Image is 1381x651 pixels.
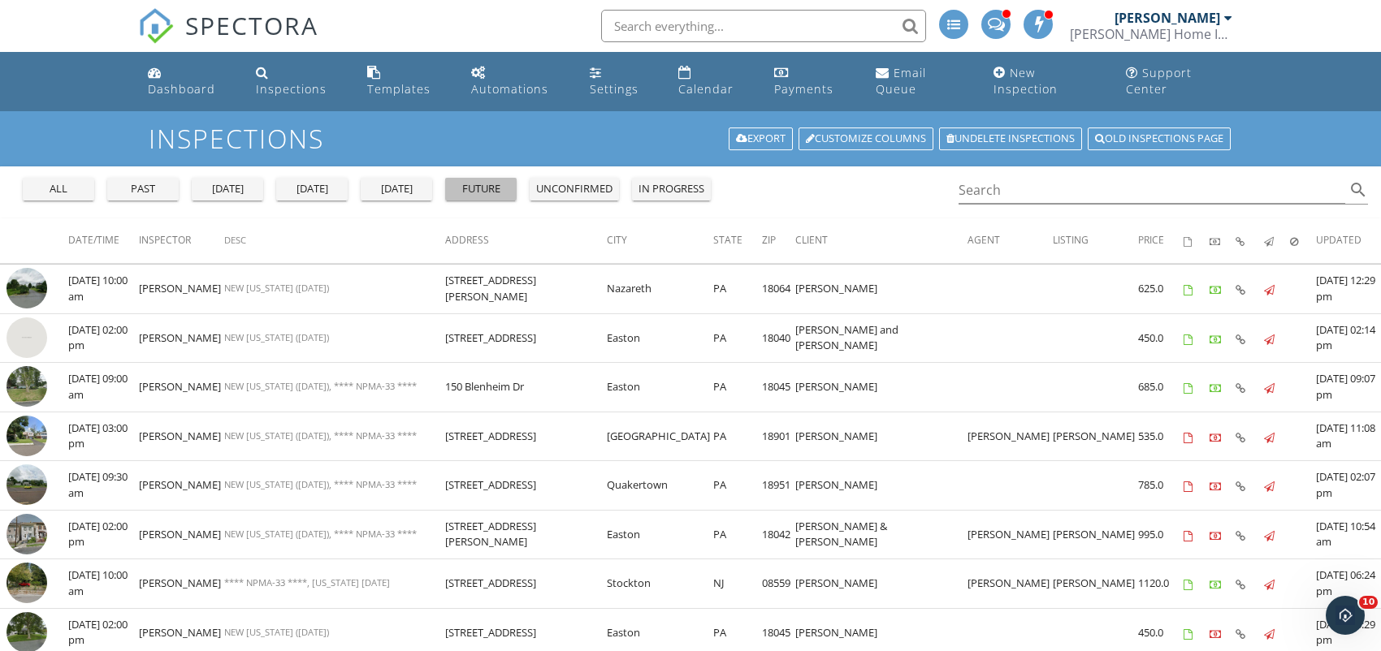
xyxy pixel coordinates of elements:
img: The Best Home Inspection Software - Spectora [138,8,174,44]
a: Export [729,127,793,150]
td: [PERSON_NAME] & [PERSON_NAME] [795,510,968,559]
a: New Inspection [987,58,1106,105]
td: 625.0 [1138,265,1184,314]
a: Automations (Advanced) [465,58,570,105]
div: Email Queue [876,65,926,97]
td: [DATE] 09:07 pm [1316,363,1381,412]
td: 535.0 [1138,412,1184,461]
td: PA [713,461,762,511]
a: Customize Columns [799,127,933,150]
button: [DATE] [276,178,348,200]
th: Updated: Not sorted. [1316,218,1381,264]
a: Email Queue [869,58,974,105]
span: NEW [US_STATE] ([DATE]), **** NPMA-33 **** [224,429,417,442]
span: Updated [1316,233,1362,247]
span: City [607,233,627,247]
td: 18951 [762,461,795,511]
img: streetview [6,268,47,308]
td: 1120.0 [1138,559,1184,609]
td: [PERSON_NAME] [139,313,224,363]
td: PA [713,313,762,363]
td: [PERSON_NAME] [795,363,968,412]
span: 10 [1359,596,1378,609]
td: [DATE] 06:24 pm [1316,559,1381,609]
td: [PERSON_NAME] [795,559,968,609]
span: NEW [US_STATE] ([DATE]), **** NPMA-33 **** [224,528,417,540]
td: Nazareth [607,265,713,314]
input: Search [959,177,1345,204]
img: streetview [6,366,47,407]
td: [PERSON_NAME] [795,461,968,511]
h1: Inspections [149,124,1232,153]
img: streetview [6,464,47,505]
span: NEW [US_STATE] ([DATE]), **** NPMA-33 **** [224,478,417,490]
td: 995.0 [1138,510,1184,559]
td: 685.0 [1138,363,1184,412]
td: [DATE] 03:00 pm [68,412,139,461]
th: Client: Not sorted. [795,218,968,264]
td: [DATE] 02:00 pm [68,313,139,363]
div: Settings [590,81,639,97]
th: Inspector: Not sorted. [139,218,224,264]
td: [PERSON_NAME] [1053,559,1138,609]
td: [PERSON_NAME] [139,510,224,559]
th: Canceled: Not sorted. [1290,218,1316,264]
div: Inspections [256,81,327,97]
div: all [29,181,88,197]
i: search [1349,180,1368,200]
td: 450.0 [1138,313,1184,363]
span: Address [445,233,489,247]
img: streetview [6,563,47,603]
td: Stockton [607,559,713,609]
input: Search everything... [601,10,926,42]
span: Date/Time [68,233,119,247]
td: [PERSON_NAME] [968,412,1053,461]
div: past [114,181,172,197]
th: Address: Not sorted. [445,218,608,264]
td: Easton [607,313,713,363]
span: Listing [1053,233,1089,247]
span: Desc [224,234,246,246]
td: [STREET_ADDRESS][PERSON_NAME] [445,265,608,314]
th: Zip: Not sorted. [762,218,795,264]
td: 150 Blenheim Dr [445,363,608,412]
td: 18045 [762,363,795,412]
div: unconfirmed [536,181,613,197]
button: [DATE] [192,178,263,200]
span: NEW [US_STATE] ([DATE]) [224,626,329,638]
span: NEW [US_STATE] ([DATE]) [224,282,329,294]
th: Desc: Not sorted. [224,218,445,264]
div: Al Morris Home Inspections, LLC [1070,26,1232,42]
td: [PERSON_NAME] [139,559,224,609]
a: SPECTORA [138,22,318,56]
th: City: Not sorted. [607,218,713,264]
td: PA [713,412,762,461]
div: [PERSON_NAME] [1115,10,1220,26]
td: [STREET_ADDRESS] [445,559,608,609]
div: future [452,181,510,197]
th: Agent: Not sorted. [968,218,1053,264]
span: SPECTORA [185,8,318,42]
th: Paid: Not sorted. [1210,218,1236,264]
div: [DATE] [283,181,341,197]
button: [DATE] [361,178,432,200]
a: Settings [583,58,659,105]
td: [PERSON_NAME] [139,363,224,412]
td: [DATE] 09:00 am [68,363,139,412]
a: Inspections [249,58,347,105]
span: Inspector [139,233,191,247]
td: NJ [713,559,762,609]
td: [PERSON_NAME] [139,461,224,511]
td: Quakertown [607,461,713,511]
td: PA [713,363,762,412]
th: State: Not sorted. [713,218,762,264]
span: NEW [US_STATE] ([DATE]), **** NPMA-33 **** [224,380,417,392]
td: [PERSON_NAME] [139,412,224,461]
div: Calendar [678,81,734,97]
td: [DATE] 10:00 am [68,265,139,314]
td: 18901 [762,412,795,461]
td: 18040 [762,313,795,363]
button: in progress [632,178,711,200]
button: past [107,178,179,200]
div: New Inspection [994,65,1058,97]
